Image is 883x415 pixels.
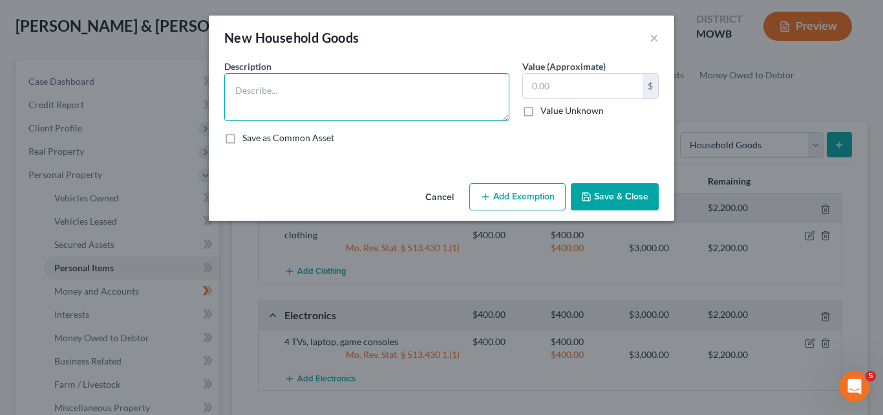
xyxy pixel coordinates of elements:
label: Value (Approximate) [522,60,606,73]
input: 0.00 [523,74,643,98]
span: 5 [866,371,876,381]
span: Description [224,61,271,72]
button: Save & Close [571,183,659,210]
div: New Household Goods [224,28,359,47]
button: Add Exemption [469,183,566,210]
label: Value Unknown [540,104,604,117]
label: Save as Common Asset [242,131,334,144]
button: Cancel [415,185,464,210]
div: $ [643,74,658,98]
button: × [650,30,659,45]
iframe: Intercom live chat [839,371,870,402]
